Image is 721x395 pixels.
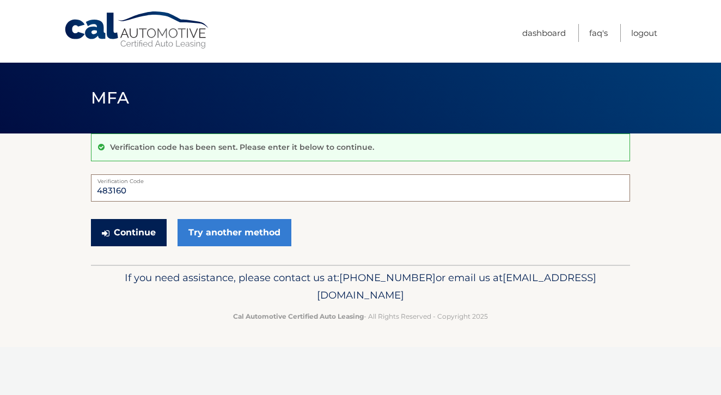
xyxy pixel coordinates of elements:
a: FAQ's [589,24,608,42]
a: Try another method [178,219,291,246]
button: Continue [91,219,167,246]
a: Logout [631,24,657,42]
input: Verification Code [91,174,630,202]
p: - All Rights Reserved - Copyright 2025 [98,311,623,322]
strong: Cal Automotive Certified Auto Leasing [233,312,364,320]
p: Verification code has been sent. Please enter it below to continue. [110,142,374,152]
label: Verification Code [91,174,630,183]
span: MFA [91,88,129,108]
p: If you need assistance, please contact us at: or email us at [98,269,623,304]
span: [PHONE_NUMBER] [339,271,436,284]
span: [EMAIL_ADDRESS][DOMAIN_NAME] [317,271,596,301]
a: Dashboard [522,24,566,42]
a: Cal Automotive [64,11,211,50]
